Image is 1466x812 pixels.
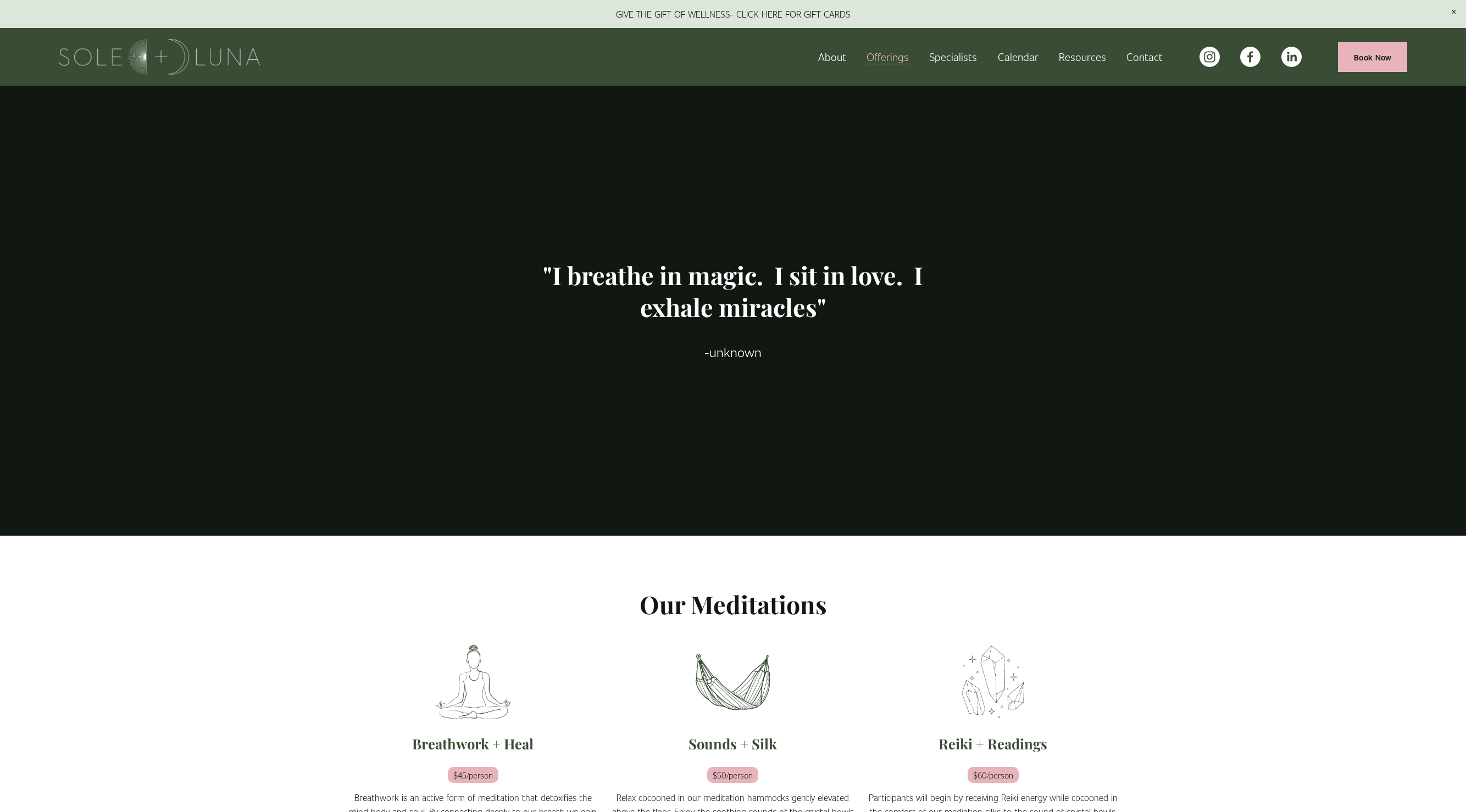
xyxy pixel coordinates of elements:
[541,259,925,323] h2: "I breathe in magic. I sit in love. I exhale miracles"
[541,341,925,362] p: -unknown
[707,767,758,783] em: $50/person
[1338,42,1407,72] a: Book Now
[59,39,260,75] img: Sole + Luna
[608,735,857,753] h2: Sounds + Silk
[1240,47,1260,67] a: facebook-unauth
[869,735,1118,753] h2: Reiki + Readings
[1281,47,1302,67] a: LinkedIn
[968,767,1019,783] em: $60/person
[818,47,846,66] a: About
[1059,47,1106,66] a: folder dropdown
[1126,47,1163,66] a: Contact
[1200,47,1220,67] a: instagram-unauth
[448,767,498,783] em: $45/person
[867,48,909,65] span: Offerings
[929,47,977,66] a: Specialists
[867,47,909,66] a: folder dropdown
[1059,48,1106,65] span: Resources
[348,735,597,753] h2: Breathwork + Heal
[998,47,1039,66] a: Calendar
[348,585,1118,624] p: Our Meditations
